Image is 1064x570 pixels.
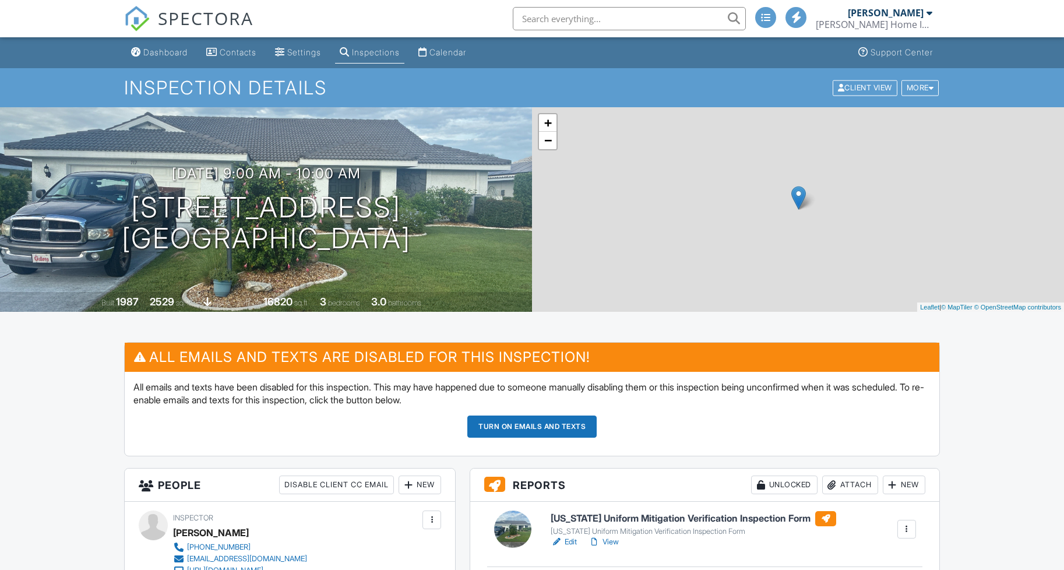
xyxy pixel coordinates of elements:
[854,42,938,64] a: Support Center
[920,304,939,311] a: Leaflet
[335,42,404,64] a: Inspections
[270,42,326,64] a: Settings
[126,42,192,64] a: Dashboard
[176,298,192,307] span: sq. ft.
[143,47,188,57] div: Dashboard
[551,536,577,548] a: Edit
[173,513,213,522] span: Inspector
[213,298,226,307] span: slab
[822,476,878,494] div: Attach
[173,553,307,565] a: [EMAIL_ADDRESS][DOMAIN_NAME]
[816,19,932,30] div: Cooper Home Inspections, LLC
[388,298,421,307] span: bathrooms
[551,527,836,536] div: [US_STATE] Uniform Mitigation Verification Inspection Form
[467,416,597,438] button: Turn on emails and texts
[751,476,818,494] div: Unlocked
[158,6,253,30] span: SPECTORA
[173,524,249,541] div: [PERSON_NAME]
[941,304,973,311] a: © MapTiler
[414,42,471,64] a: Calendar
[917,302,1064,312] div: |
[172,166,361,181] h3: [DATE] 9:00 am - 10:00 am
[125,343,939,371] h3: All emails and texts are disabled for this inspection!
[352,47,400,57] div: Inspections
[551,511,836,537] a: [US_STATE] Uniform Mitigation Verification Inspection Form [US_STATE] Uniform Mitigation Verifica...
[328,298,360,307] span: bedrooms
[974,304,1061,311] a: © OpenStreetMap contributors
[187,554,307,564] div: [EMAIL_ADDRESS][DOMAIN_NAME]
[122,192,411,254] h1: [STREET_ADDRESS] [GEOGRAPHIC_DATA]
[294,298,309,307] span: sq.ft.
[320,295,326,308] div: 3
[124,6,150,31] img: The Best Home Inspection Software - Spectora
[399,476,441,494] div: New
[901,80,939,96] div: More
[125,469,455,502] h3: People
[470,469,939,502] h3: Reports
[101,298,114,307] span: Built
[371,295,386,308] div: 3.0
[883,476,925,494] div: New
[124,16,253,40] a: SPECTORA
[124,78,940,98] h1: Inspection Details
[589,536,619,548] a: View
[429,47,466,57] div: Calendar
[150,295,174,308] div: 2529
[539,114,556,132] a: Zoom in
[871,47,933,57] div: Support Center
[551,511,836,526] h6: [US_STATE] Uniform Mitigation Verification Inspection Form
[279,476,394,494] div: Disable Client CC Email
[237,298,262,307] span: Lot Size
[833,80,897,96] div: Client View
[202,42,261,64] a: Contacts
[513,7,746,30] input: Search everything...
[263,295,293,308] div: 16820
[539,132,556,149] a: Zoom out
[220,47,256,57] div: Contacts
[832,83,900,92] a: Client View
[116,295,139,308] div: 1987
[173,541,307,553] a: [PHONE_NUMBER]
[133,381,931,407] p: All emails and texts have been disabled for this inspection. This may have happened due to someon...
[848,7,924,19] div: [PERSON_NAME]
[287,47,321,57] div: Settings
[187,543,251,552] div: [PHONE_NUMBER]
